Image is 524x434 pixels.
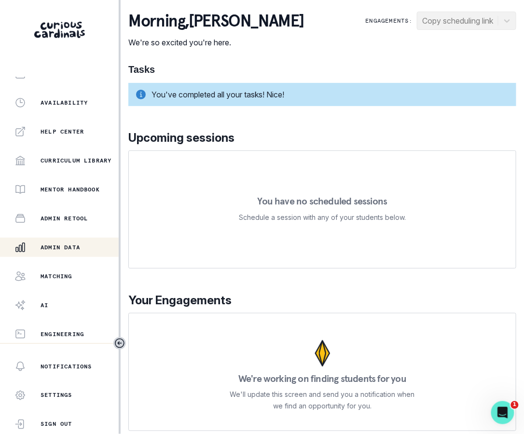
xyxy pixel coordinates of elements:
img: Curious Cardinals Logo [34,22,85,38]
p: You have no scheduled sessions [257,196,387,206]
iframe: Intercom live chat [491,401,514,424]
p: Engagements: [366,17,413,25]
p: morning , [PERSON_NAME] [128,12,303,31]
p: Engineering [41,330,84,338]
button: Toggle sidebar [113,337,126,350]
p: Schedule a session with any of your students below. [239,212,406,223]
p: Sign Out [41,420,72,428]
p: Upcoming sessions [128,129,516,147]
p: Notifications [41,363,92,370]
p: We're working on finding students for you [238,374,406,383]
p: AI [41,301,48,309]
p: Curriculum Library [41,157,112,164]
p: Your Engagements [128,292,516,309]
p: Help Center [41,128,84,136]
div: You've completed all your tasks! Nice! [128,83,516,106]
p: Admin Data [41,244,80,251]
p: Availability [41,99,88,107]
p: We'll update this screen and send you a notification when we find an opportunity for you. [230,389,415,412]
p: We're so excited you're here. [128,37,303,48]
p: Settings [41,392,72,399]
h1: Tasks [128,64,516,75]
p: Mentor Handbook [41,186,100,193]
p: Admin Retool [41,215,88,222]
span: 1 [511,401,519,409]
p: Matching [41,272,72,280]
